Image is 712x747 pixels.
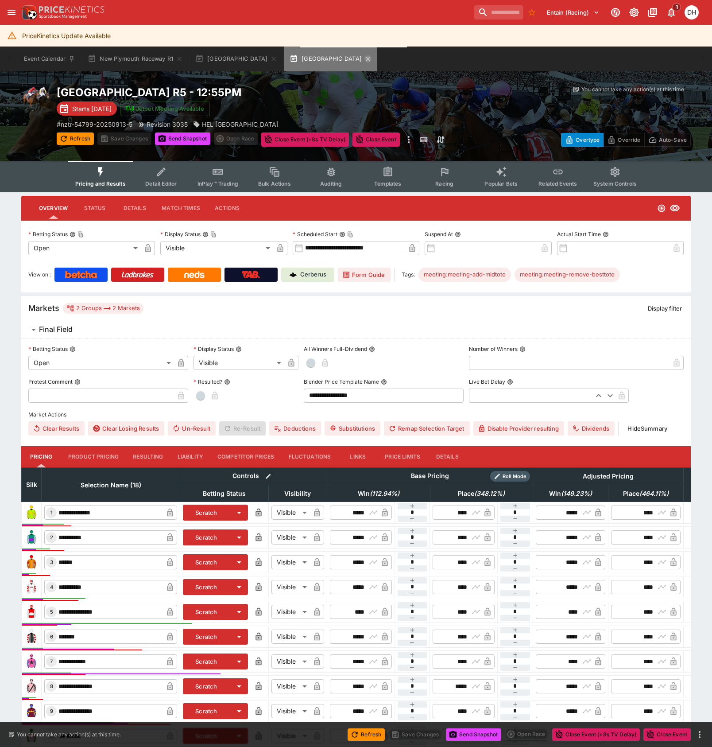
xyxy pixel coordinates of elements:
span: Selection Name (18) [71,480,151,490]
button: No Bookmarks [525,5,539,19]
p: Actual Start Time [557,230,601,238]
button: Connected to PK [608,4,623,20]
span: 1 [672,3,681,12]
button: open drawer [4,4,19,20]
div: Visible [271,555,310,569]
button: Resulting [126,446,170,467]
button: Scratch [183,579,230,595]
div: Event type filters [68,161,644,192]
button: Daniel Hooper [682,3,701,22]
p: Betting Status [28,345,68,353]
button: Clear Results [28,421,85,436]
button: Un-Result [168,421,215,436]
p: Number of Winners [469,345,518,353]
input: search [474,5,523,19]
button: Notifications [663,4,679,20]
em: ( 348.12 %) [474,488,505,499]
div: PriceKinetics Update Available [22,27,111,44]
span: meeting:meeting-add-midtote [418,270,511,279]
div: Visible [193,356,284,370]
img: Neds [184,271,204,278]
button: Scratch [183,529,230,545]
span: excl. Emergencies (300.22%) [448,488,515,499]
p: Protest Comment [28,378,73,385]
button: Select Tenant [542,5,605,19]
button: Clear Losing Results [88,421,164,436]
button: Copy To Clipboard [77,231,84,237]
p: Suspend At [425,230,453,238]
div: Open [28,241,141,255]
span: 8 [48,683,55,689]
img: runner 6 [24,630,39,644]
button: more [403,132,414,147]
div: 2 Groups 2 Markets [66,303,140,314]
button: Liability [170,446,210,467]
button: Status [75,198,115,219]
div: Show/hide Price Roll mode configuration. [490,471,530,482]
button: HideSummary [622,421,673,436]
button: Actual Start Time [603,231,609,237]
div: Visible [271,654,310,669]
p: Blender Price Template Name [304,378,379,385]
button: Copy To Clipboard [347,231,353,237]
p: Copy To Clipboard [57,120,132,129]
div: Betting Target: cerberus [418,268,511,282]
p: Override [618,135,640,144]
button: Auto-Save [644,133,691,147]
button: Display StatusCopy To Clipboard [202,231,209,237]
p: Auto-Save [659,135,687,144]
button: Bulk edit [263,471,274,482]
button: Details [427,446,467,467]
div: Visible [271,630,310,644]
th: Silk [22,467,42,502]
h5: Markets [28,303,59,313]
span: System Controls [593,180,637,187]
button: Actions [207,198,247,219]
svg: Open [657,204,666,213]
span: excl. Emergencies (131.45%) [539,488,602,499]
div: split button [214,132,258,145]
span: Popular Bets [484,180,518,187]
button: more [694,729,705,740]
span: 5 [48,609,55,615]
span: 9 [48,708,55,714]
img: runner 7 [24,654,39,669]
label: View on : [28,268,51,282]
span: Roll Mode [499,473,530,480]
span: Related Events [538,180,577,187]
img: runner 3 [24,555,39,569]
button: Betting Status [70,346,76,352]
p: Display Status [160,230,201,238]
img: PriceKinetics Logo [19,4,37,21]
button: Price Limits [378,446,427,467]
img: runner 9 [24,704,39,718]
span: 3 [48,559,55,565]
h2: Copy To Clipboard [57,86,374,99]
img: TabNZ [242,271,260,278]
button: [GEOGRAPHIC_DATA] [284,47,377,71]
button: Scratch [183,629,230,645]
button: Substitutions [325,421,380,436]
span: Detail Editor [145,180,177,187]
em: ( 149.23 %) [561,488,592,499]
button: Fluctuations [282,446,338,467]
button: Disable Provider resulting [473,421,564,436]
label: Tags: [402,268,415,282]
button: Scheduled StartCopy To Clipboard [339,231,345,237]
button: Jetbet Meeting Available [120,101,210,116]
p: HEL [GEOGRAPHIC_DATA] [202,120,279,129]
button: Suspend At [455,231,461,237]
img: runner 8 [24,679,39,693]
span: 4 [48,584,55,590]
span: Pricing and Results [75,180,126,187]
p: Cerberus [300,270,326,279]
button: Overview [32,198,75,219]
img: Ladbrokes [121,271,154,278]
button: Scratch [183,604,230,620]
span: Bulk Actions [258,180,291,187]
button: Live Bet Delay [507,379,513,385]
button: Send Snapshot [155,132,210,145]
img: jetbet-logo.svg [125,104,134,113]
p: Scheduled Start [293,230,337,238]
